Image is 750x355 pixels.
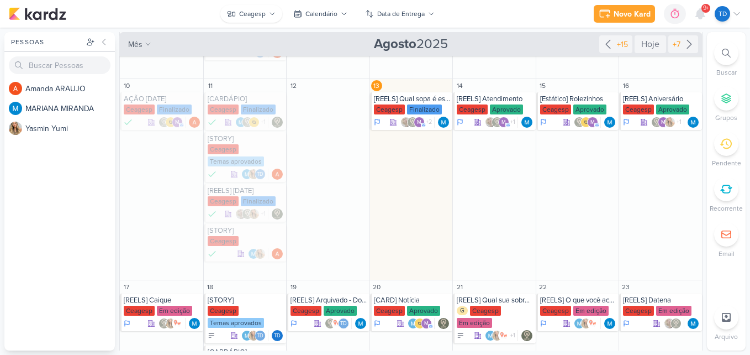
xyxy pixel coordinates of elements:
[9,56,110,74] input: Buscar Pessoas
[485,117,518,128] div: Colaboradores: Sarah Violante, Leviê Agência de Marketing Digital, mlegnaioli@gmail.com, Yasmin Yumi
[573,306,609,316] div: Em edição
[272,330,283,341] div: Thais de carvalho
[124,296,201,305] div: [REELS] Caique
[623,296,700,305] div: [REELS] Datena
[274,333,281,339] p: Td
[457,332,464,340] div: A Fazer
[470,306,501,316] div: Ceagesp
[400,117,411,128] img: Sarah Violante
[675,118,682,127] span: +1
[291,296,367,305] div: [REELS] Arquivado - Do caldo....
[457,306,468,315] div: G
[205,80,216,91] div: 11
[208,196,239,206] div: Ceagesp
[331,318,342,329] img: ow se liga
[157,105,192,114] div: Finalizado
[574,318,585,329] img: MARIANA MIRANDA
[205,281,216,293] div: 18
[620,80,631,91] div: 16
[159,117,170,128] img: Leviê Agência de Marketing Digital
[703,4,709,13] span: 9+
[716,67,737,77] p: Buscar
[121,80,132,91] div: 10
[248,330,259,341] img: Yasmin Yumi
[255,169,266,180] div: Thais de carvalho
[208,95,284,103] div: [CARDÁPIO]
[661,120,666,126] p: m
[707,41,746,77] li: Ctrl + F
[594,5,655,23] button: Novo Kard
[688,117,699,128] div: Responsável: MARIANA MIRANDA
[208,332,215,340] div: A Fazer
[498,330,509,341] img: ow se liga
[407,117,418,128] img: Leviê Agência de Marketing Digital
[400,117,435,128] div: Colaboradores: Sarah Violante, Leviê Agência de Marketing Digital, mlegnaioli@gmail.com, Yasmin Y...
[291,319,297,328] div: Em Andamento
[509,118,515,127] span: +1
[664,318,675,329] img: Sarah Violante
[208,144,239,154] div: Ceagesp
[604,117,615,128] img: MARIANA MIRANDA
[189,318,200,329] img: MARIANA MIRANDA
[208,156,264,166] div: Temas aprovados
[537,281,548,293] div: 22
[189,117,200,128] div: Responsável: Amanda ARAUJO
[656,306,691,316] div: Em edição
[165,318,176,329] img: Yasmin Yumi
[208,296,284,305] div: [STORY]
[421,318,432,329] div: mlegnaioli@gmail.com
[374,36,416,52] strong: Agosto
[374,35,448,53] span: 2025
[208,306,239,316] div: Ceagesp
[719,249,735,259] p: Email
[485,117,496,128] img: Sarah Violante
[159,318,186,329] div: Colaboradores: Leviê Agência de Marketing Digital, Yasmin Yumi, ow se liga
[670,39,683,50] div: +7
[540,306,571,316] div: Ceagesp
[241,105,276,114] div: Finalizado
[338,318,349,329] div: Thais de carvalho
[454,80,465,91] div: 14
[371,281,382,293] div: 20
[9,102,22,115] img: MARIANA MIRANDA
[172,117,183,128] div: mlegnaioli@gmail.com
[719,9,727,19] p: Td
[374,118,381,127] div: Em Andamento
[670,318,682,329] img: Leviê Agência de Marketing Digital
[249,208,260,220] img: Yasmin Yumi
[540,296,617,305] div: [REELS] O que você achou da sopa surpresa de hoje?
[457,118,463,127] div: Em Andamento
[235,208,246,220] img: Sarah Violante
[688,117,699,128] img: MARIANA MIRANDA
[635,35,666,53] div: Hoje
[272,169,283,180] div: Responsável: Amanda ARAUJO
[241,169,268,180] div: Colaboradores: MARIANA MIRANDA, Yasmin Yumi, Thais de carvalho
[651,117,662,128] img: Leviê Agência de Marketing Digital
[260,210,266,218] span: +1
[257,172,263,177] p: Td
[457,318,492,328] div: Em edição
[509,331,515,340] span: +1
[208,226,284,235] div: [STORY]
[374,296,451,305] div: [CARD] Notícia
[540,95,617,103] div: [Estático] Rolezinhos
[715,332,738,342] p: Arquivo
[521,330,532,341] img: Leviê Agência de Marketing Digital
[438,117,449,128] div: Responsável: MARIANA MIRANDA
[573,105,606,114] div: Aprovado
[248,169,259,180] img: Yasmin Yumi
[408,318,419,329] img: MARIANA MIRANDA
[623,306,654,316] div: Ceagesp
[248,248,259,259] img: MARIANA MIRANDA
[651,117,684,128] div: Colaboradores: Leviê Agência de Marketing Digital, mlegnaioli@gmail.com, Yasmin Yumi, ow se liga
[712,158,741,168] p: Pendente
[656,105,689,114] div: Aprovado
[501,120,506,126] p: m
[715,6,730,22] div: Thais de carvalho
[235,117,268,128] div: Colaboradores: MARIANA MIRANDA, Leviê Agência de Marketing Digital, IDBOX - Agência de Design, ml...
[615,39,630,50] div: +15
[492,117,503,128] img: Leviê Agência de Marketing Digital
[241,196,276,206] div: Finalizado
[25,83,115,95] div: A m a n d a A R A U J O
[374,306,405,316] div: Ceagesp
